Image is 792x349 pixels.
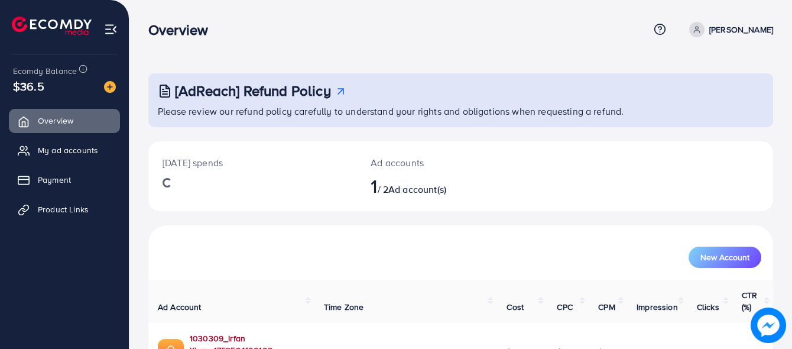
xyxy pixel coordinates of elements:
span: Ad account(s) [388,183,446,196]
span: My ad accounts [38,144,98,156]
a: Overview [9,109,120,133]
h3: Overview [148,21,218,38]
a: My ad accounts [9,138,120,162]
a: Payment [9,168,120,192]
p: Ad accounts [371,156,498,170]
span: Time Zone [324,301,363,313]
span: Ad Account [158,301,202,313]
a: Product Links [9,198,120,221]
img: image [104,81,116,93]
span: New Account [700,253,749,261]
span: Clicks [697,301,719,313]
img: logo [12,17,92,35]
span: Impression [637,301,678,313]
span: Product Links [38,203,89,215]
a: [PERSON_NAME] [684,22,773,37]
span: Cost [507,301,524,313]
img: menu [104,22,118,36]
h2: / 2 [371,174,498,197]
span: CTR (%) [742,289,757,313]
span: Overview [38,115,73,127]
span: 1 [371,172,377,199]
span: CPM [598,301,615,313]
p: Please review our refund policy carefully to understand your rights and obligations when requesti... [158,104,766,118]
p: [DATE] spends [163,156,342,170]
span: $36.5 [13,77,44,95]
img: image [751,308,786,343]
button: New Account [689,247,761,268]
h3: [AdReach] Refund Policy [175,82,331,99]
span: Ecomdy Balance [13,65,77,77]
span: Payment [38,174,71,186]
span: CPC [557,301,572,313]
p: [PERSON_NAME] [709,22,773,37]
